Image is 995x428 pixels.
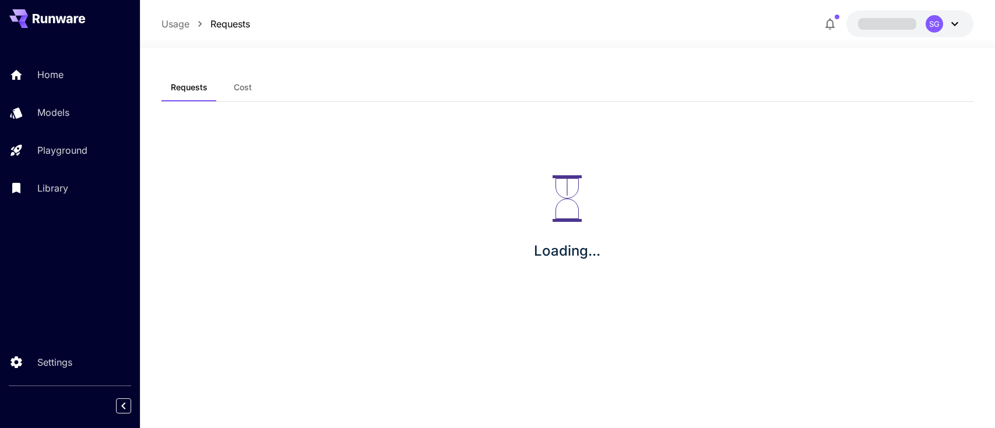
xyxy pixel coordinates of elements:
[37,355,72,369] p: Settings
[161,17,189,31] a: Usage
[161,17,250,31] nav: breadcrumb
[234,82,252,93] span: Cost
[125,395,140,416] div: Collapse sidebar
[171,82,208,93] span: Requests
[846,10,973,37] button: SG
[534,240,600,261] p: Loading...
[37,68,64,82] p: Home
[37,143,87,157] p: Playground
[210,17,250,31] a: Requests
[37,181,68,195] p: Library
[116,398,131,413] button: Collapse sidebar
[926,15,943,33] div: SG
[37,105,69,119] p: Models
